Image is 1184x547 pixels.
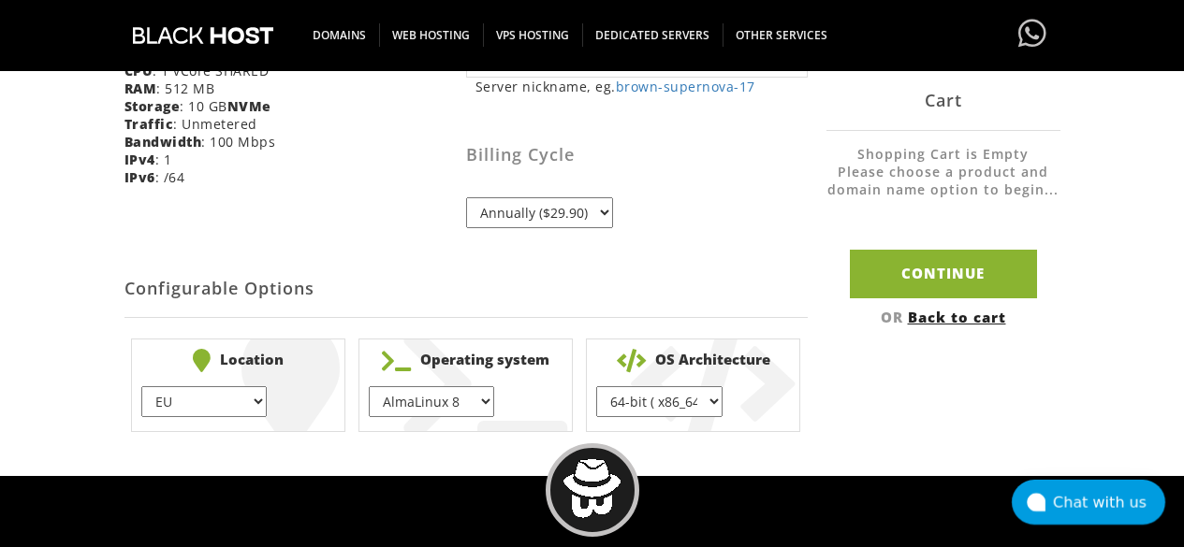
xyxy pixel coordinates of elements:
div: Cart [826,70,1060,131]
div: Chat with us [1053,494,1165,511]
b: Bandwidth [124,133,202,151]
a: Back to cart [908,307,1006,325]
select: } } } } } } } } } } } } } } } } [369,386,494,417]
b: RAM [124,79,157,97]
b: Storage [124,97,181,115]
span: DOMAINS [300,23,380,47]
b: Operating system [369,349,563,372]
b: OS Architecture [596,349,790,372]
button: Chat with us [1012,480,1165,525]
select: } } } } } } [141,386,267,417]
h2: Configurable Options [124,261,808,318]
h3: Billing Cycle [466,146,808,165]
a: brown-supernova-17 [616,78,755,95]
small: Server nickname, eg. [475,78,808,95]
li: Shopping Cart is Empty Please choose a product and domain name option to begin... [826,145,1060,217]
b: IPv4 [124,151,155,168]
img: BlackHOST mascont, Blacky. [563,459,621,518]
span: OTHER SERVICES [723,23,840,47]
div: OR [826,307,1060,325]
input: Continue [850,250,1037,297]
span: VPS HOSTING [483,23,583,47]
span: WEB HOSTING [379,23,484,47]
select: } } [596,386,722,417]
b: NVMe [227,97,271,115]
b: IPv6 [124,168,155,186]
b: Traffic [124,115,174,133]
b: Location [141,349,335,372]
span: DEDICATED SERVERS [582,23,724,47]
